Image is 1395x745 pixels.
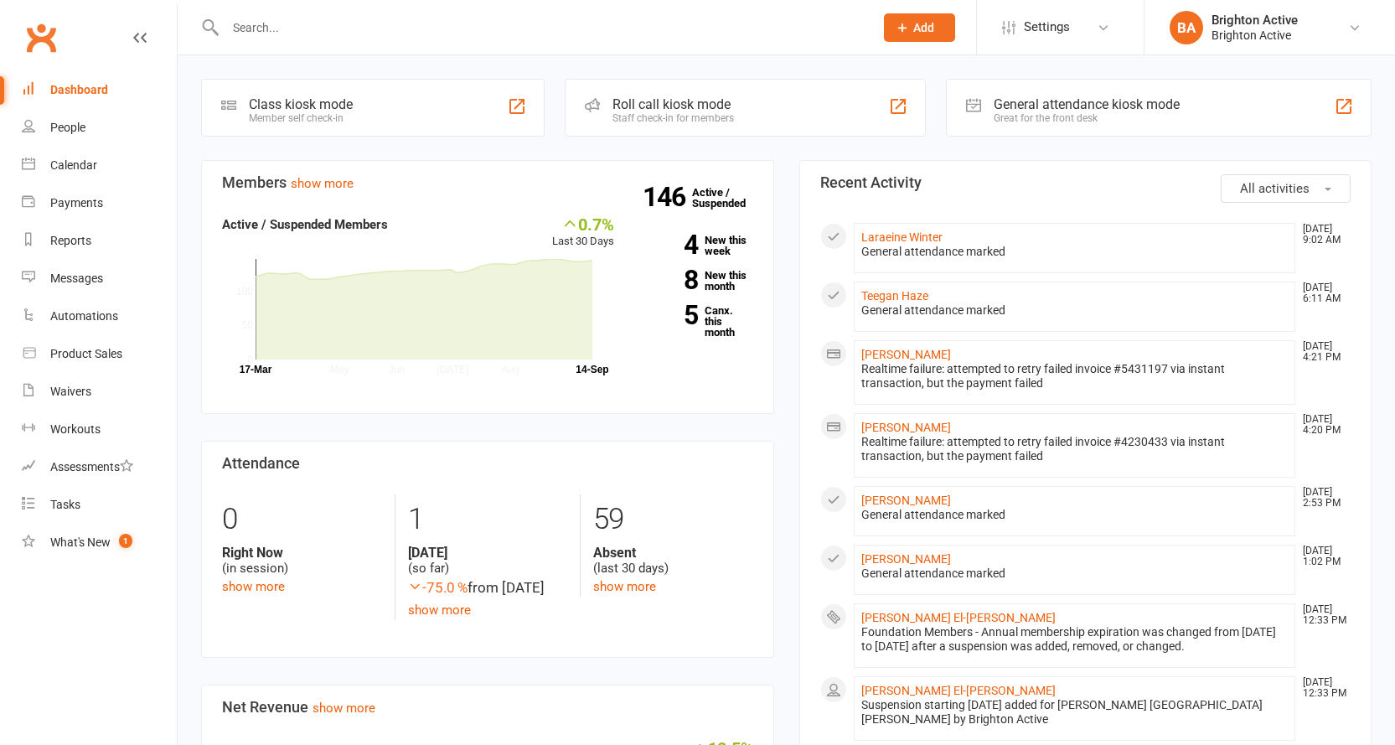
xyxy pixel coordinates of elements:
[408,494,567,545] div: 1
[639,267,698,292] strong: 8
[20,17,62,59] a: Clubworx
[50,347,122,360] div: Product Sales
[222,545,382,577] div: (in session)
[22,411,177,448] a: Workouts
[249,112,353,124] div: Member self check-in
[593,545,752,561] strong: Absent
[994,112,1180,124] div: Great for the front desk
[861,552,951,566] a: [PERSON_NAME]
[50,272,103,285] div: Messages
[1294,282,1350,304] time: [DATE] 6:11 AM
[643,184,692,210] strong: 146
[861,684,1056,697] a: [PERSON_NAME] El-[PERSON_NAME]
[50,121,85,134] div: People
[612,96,734,112] div: Roll call kiosk mode
[22,222,177,260] a: Reports
[639,305,753,338] a: 5Canx. this month
[22,448,177,486] a: Assessments
[593,545,752,577] div: (last 30 days)
[1240,181,1310,196] span: All activities
[994,96,1180,112] div: General attendance kiosk mode
[861,362,1289,391] div: Realtime failure: attempted to retry failed invoice #5431197 via instant transaction, but the pay...
[1294,546,1350,567] time: [DATE] 1:02 PM
[50,309,118,323] div: Automations
[50,158,97,172] div: Calendar
[1294,414,1350,436] time: [DATE] 4:20 PM
[861,289,928,303] a: Teegan Haze
[222,699,753,716] h3: Net Revenue
[22,260,177,297] a: Messages
[593,494,752,545] div: 59
[552,215,614,251] div: Last 30 Days
[22,71,177,109] a: Dashboard
[1294,604,1350,626] time: [DATE] 12:33 PM
[861,245,1289,259] div: General attendance marked
[222,494,382,545] div: 0
[820,174,1351,191] h3: Recent Activity
[1212,13,1298,28] div: Brighton Active
[861,435,1289,463] div: Realtime failure: attempted to retry failed invoice #4230433 via instant transaction, but the pay...
[50,498,80,511] div: Tasks
[861,611,1056,624] a: [PERSON_NAME] El-[PERSON_NAME]
[22,373,177,411] a: Waivers
[22,486,177,524] a: Tasks
[408,545,567,561] strong: [DATE]
[861,230,943,244] a: Laraeine Winter
[408,579,468,596] span: -75.0 %
[639,232,698,257] strong: 4
[861,494,951,507] a: [PERSON_NAME]
[884,13,955,42] button: Add
[313,701,375,716] a: show more
[861,508,1289,522] div: General attendance marked
[50,83,108,96] div: Dashboard
[50,422,101,436] div: Workouts
[50,234,91,247] div: Reports
[692,174,766,221] a: 146Active / Suspended
[1294,487,1350,509] time: [DATE] 2:53 PM
[639,303,698,328] strong: 5
[408,577,567,599] div: from [DATE]
[1212,28,1298,43] div: Brighton Active
[408,603,471,618] a: show more
[861,625,1289,654] div: Foundation Members - Annual membership expiration was changed from [DATE] to [DATE] after a suspe...
[50,460,133,473] div: Assessments
[22,109,177,147] a: People
[22,524,177,561] a: What's New1
[861,567,1289,581] div: General attendance marked
[1294,677,1350,699] time: [DATE] 12:33 PM
[408,545,567,577] div: (so far)
[552,215,614,233] div: 0.7%
[612,112,734,124] div: Staff check-in for members
[119,534,132,548] span: 1
[861,698,1289,727] div: Suspension starting [DATE] added for [PERSON_NAME] [GEOGRAPHIC_DATA][PERSON_NAME] by Brighton Active
[861,303,1289,318] div: General attendance marked
[222,579,285,594] a: show more
[222,455,753,472] h3: Attendance
[22,147,177,184] a: Calendar
[639,235,753,256] a: 4New this week
[861,348,951,361] a: [PERSON_NAME]
[50,196,103,210] div: Payments
[1221,174,1351,203] button: All activities
[22,184,177,222] a: Payments
[1294,341,1350,363] time: [DATE] 4:21 PM
[222,545,382,561] strong: Right Now
[1294,224,1350,246] time: [DATE] 9:02 AM
[639,270,753,292] a: 8New this month
[22,335,177,373] a: Product Sales
[861,421,951,434] a: [PERSON_NAME]
[1024,8,1070,46] span: Settings
[50,385,91,398] div: Waivers
[913,21,934,34] span: Add
[593,579,656,594] a: show more
[22,297,177,335] a: Automations
[50,535,111,549] div: What's New
[1170,11,1203,44] div: BA
[291,176,354,191] a: show more
[249,96,353,112] div: Class kiosk mode
[222,217,388,232] strong: Active / Suspended Members
[222,174,753,191] h3: Members
[220,16,862,39] input: Search...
